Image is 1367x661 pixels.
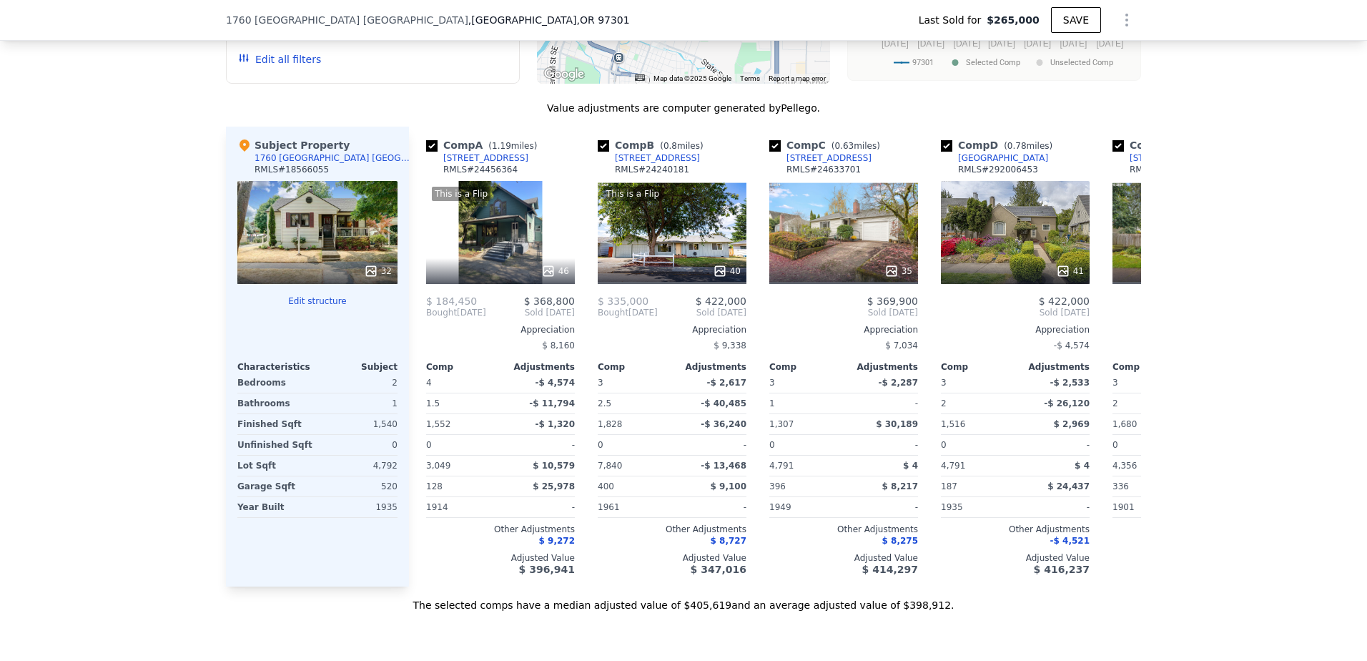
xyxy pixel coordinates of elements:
span: 1,552 [426,419,450,429]
span: $ 347,016 [691,564,746,575]
span: $ 24,437 [1047,481,1090,491]
div: 40 [713,264,741,278]
span: $ 7,034 [885,341,918,351]
text: [DATE] [917,39,944,49]
span: 4,356 [1112,461,1137,471]
button: Edit structure [237,295,398,307]
div: - [847,393,918,413]
span: ( miles) [826,141,886,151]
span: -$ 2,617 [707,378,746,388]
button: Edit all filters [238,52,321,67]
div: - [503,435,575,455]
span: $ 9,100 [711,481,746,491]
span: -$ 4,521 [1050,536,1090,546]
div: 2 [320,373,398,393]
div: Adjusted Value [941,552,1090,564]
span: Map data ©2025 Google [653,74,731,82]
div: [DATE] [598,307,658,318]
span: $ 25,978 [533,481,575,491]
div: Comp E [1112,138,1228,152]
div: - [847,435,918,455]
img: Google [541,65,588,84]
div: Other Adjustments [1112,524,1261,535]
div: Appreciation [769,324,918,336]
div: Bedrooms [237,373,315,393]
span: 0 [769,440,775,450]
span: $ 422,000 [696,295,746,307]
span: -$ 11,794 [529,398,575,408]
span: 0 [426,440,432,450]
text: [DATE] [954,39,981,49]
div: [STREET_ADDRESS] [443,152,528,164]
span: -$ 40,485 [701,398,746,408]
span: 7,840 [598,461,622,471]
span: $ 8,160 [542,341,575,351]
div: 1760 [GEOGRAPHIC_DATA] [GEOGRAPHIC_DATA] [255,152,415,164]
span: 3 [769,378,775,388]
span: Sold [DATE] [658,307,746,318]
div: Comp [769,361,844,373]
div: Adjustments [844,361,918,373]
div: 1914 [426,497,498,517]
div: 2 [941,393,1012,413]
span: 4 [426,378,432,388]
span: 4,791 [941,461,965,471]
span: 1,680 [1112,419,1137,429]
div: This is a Flip [432,187,490,201]
span: $ 184,450 [426,295,477,307]
span: $ 414,297 [862,564,918,575]
span: 0.78 [1007,141,1027,151]
span: 3 [1112,378,1118,388]
span: 3,049 [426,461,450,471]
div: The selected comps have a median adjusted value of $405,619 and an average adjusted value of $398... [226,587,1141,612]
div: RMLS # 18566055 [255,164,329,175]
span: $ 369,900 [867,295,918,307]
div: Adjusted Value [598,552,746,564]
span: 3 [941,378,947,388]
span: -$ 13,468 [701,461,746,471]
div: RMLS # 292006453 [958,164,1038,175]
a: [STREET_ADDRESS][US_STATE] [1112,152,1263,164]
div: Comp D [941,138,1058,152]
div: - [503,497,575,517]
span: -$ 1,320 [536,419,575,429]
span: 128 [426,481,443,491]
div: RMLS # 24601204 [1130,164,1204,175]
div: Garage Sqft [237,476,315,496]
a: [STREET_ADDRESS] [769,152,872,164]
div: Finished Sqft [237,414,315,434]
span: $ 8,275 [882,536,918,546]
span: -$ 26,120 [1044,398,1090,408]
div: - [847,497,918,517]
div: [DATE] [426,307,486,318]
span: 0.8 [663,141,677,151]
div: Adjusted Value [769,552,918,564]
div: This is a Flip [603,187,662,201]
span: $ 396,941 [519,564,575,575]
a: Open this area in Google Maps (opens a new window) [541,65,588,84]
span: 0 [1112,440,1118,450]
div: Comp [598,361,672,373]
div: Adjustments [500,361,575,373]
span: 187 [941,481,957,491]
button: SAVE [1051,7,1101,33]
div: 4,792 [320,456,398,476]
span: $ 335,000 [598,295,648,307]
div: 1 [769,393,841,413]
span: 1.19 [492,141,511,151]
text: 97301 [912,58,934,67]
div: Comp B [598,138,709,152]
div: 1,540 [320,414,398,434]
div: Subject [317,361,398,373]
div: Comp A [426,138,543,152]
div: 1961 [598,497,669,517]
span: $265,000 [987,13,1040,27]
div: 35 [884,264,912,278]
div: [STREET_ADDRESS][US_STATE] [1130,152,1263,164]
button: Keyboard shortcuts [635,74,645,81]
text: [DATE] [988,39,1015,49]
span: 400 [598,481,614,491]
div: - [675,435,746,455]
span: Sold [DATE] [486,307,575,318]
div: Adjusted Value [1112,552,1261,564]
